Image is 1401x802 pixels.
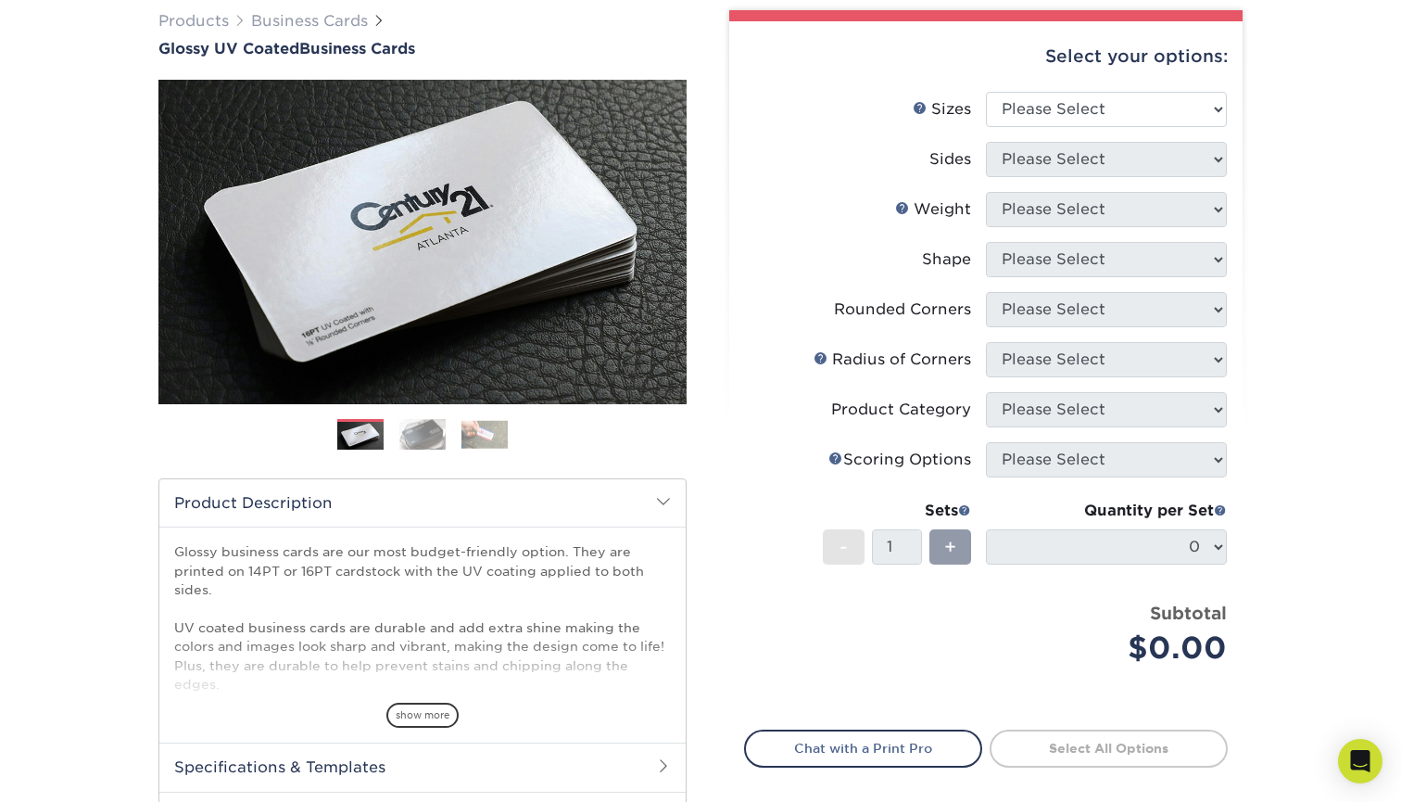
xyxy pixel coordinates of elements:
p: Glossy business cards are our most budget-friendly option. They are printed on 14PT or 16PT cards... [174,542,671,788]
span: + [944,533,956,561]
div: Open Intercom Messenger [1338,739,1382,783]
div: Sides [929,148,971,171]
img: Business Cards 01 [337,413,384,459]
strong: Subtotal [1150,603,1227,623]
div: Weight [895,198,971,221]
h2: Product Description [159,479,686,527]
div: Product Category [831,399,971,421]
div: Sets [823,500,971,522]
div: Sizes [913,98,971,121]
span: Glossy UV Coated [158,40,299,57]
div: Shape [922,248,971,271]
h2: Specifications & Templates [159,743,686,791]
div: Rounded Corners [834,299,971,321]
div: Radius of Corners [814,349,971,371]
h1: Business Cards [158,40,687,57]
a: Chat with a Print Pro [744,730,982,767]
a: Select All Options [990,730,1228,767]
a: Products [158,12,229,30]
div: $0.00 [1000,626,1227,670]
a: Business Cards [251,12,368,30]
div: Scoring Options [828,449,971,471]
div: Select your options: [744,21,1228,92]
span: show more [386,703,459,728]
img: Business Cards 03 [461,420,508,449]
div: Quantity per Set [986,500,1227,522]
img: Business Cards 02 [399,418,446,451]
span: - [839,533,848,561]
a: Glossy UV CoatedBusiness Cards [158,40,687,57]
iframe: Google Customer Reviews [5,745,158,796]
